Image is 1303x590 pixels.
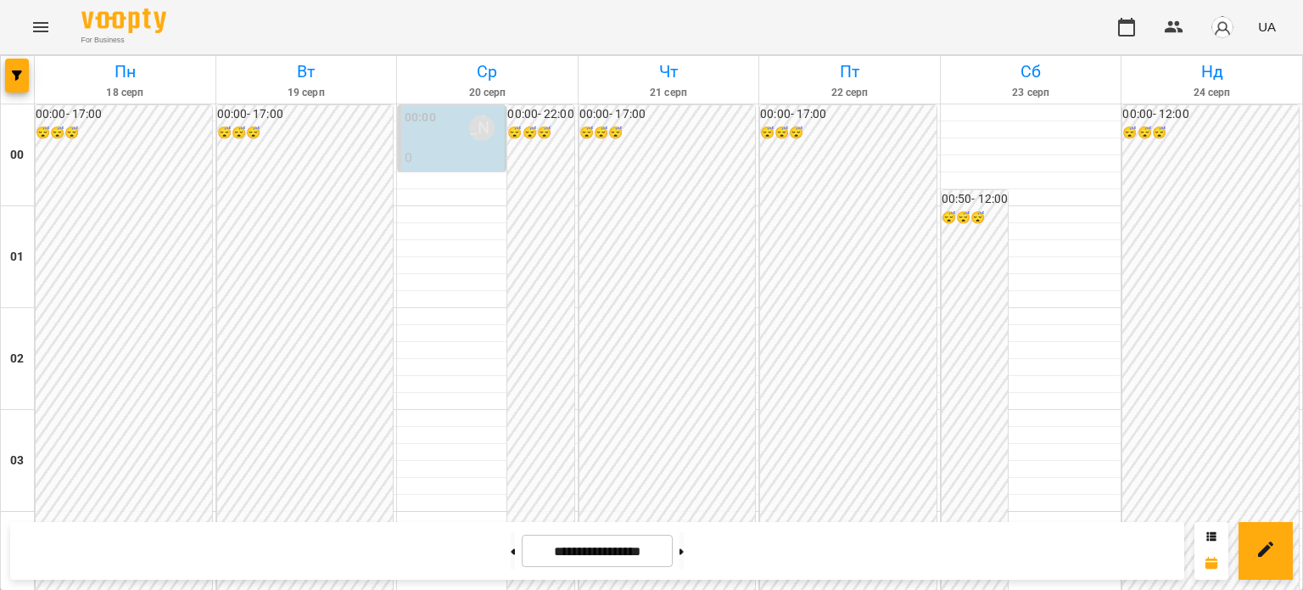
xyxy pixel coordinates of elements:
h6: Сб [943,59,1119,85]
h6: 😴😴😴 [217,124,394,143]
h6: 00:00 - 17:00 [217,105,394,124]
h6: Пн [37,59,213,85]
span: UA [1258,18,1276,36]
h6: 00:00 - 12:00 [1122,105,1299,124]
h6: 00:50 - 12:00 [942,190,1008,209]
p: 0 [405,148,501,168]
h6: 00 [10,146,24,165]
button: UA [1251,11,1283,42]
h6: Вт [219,59,394,85]
div: Литвин Галина [469,115,495,141]
h6: 00:00 - 22:00 [507,105,573,124]
h6: Пт [762,59,937,85]
h6: 23 серп [943,85,1119,101]
h6: 00:00 - 17:00 [36,105,212,124]
button: Menu [20,7,61,48]
img: Voopty Logo [81,8,166,33]
h6: 01 [10,248,24,267]
h6: 😴😴😴 [760,124,937,143]
h6: 22 серп [762,85,937,101]
img: avatar_s.png [1211,15,1234,39]
h6: 24 серп [1124,85,1300,101]
p: індивід укр мова 45 хв ([PERSON_NAME] Севонькіна) [405,168,501,248]
h6: 18 серп [37,85,213,101]
label: 00:00 [405,109,436,127]
h6: 00:00 - 17:00 [760,105,937,124]
h6: 19 серп [219,85,394,101]
h6: 😴😴😴 [579,124,756,143]
h6: 😴😴😴 [507,124,573,143]
h6: 00:00 - 17:00 [579,105,756,124]
h6: 😴😴😴 [1122,124,1299,143]
h6: 😴😴😴 [942,209,1008,228]
h6: 03 [10,452,24,470]
h6: Чт [581,59,757,85]
h6: 😴😴😴 [36,124,212,143]
h6: Нд [1124,59,1300,85]
span: For Business [81,35,166,46]
h6: 02 [10,350,24,368]
h6: 21 серп [581,85,757,101]
h6: 20 серп [400,85,575,101]
h6: Ср [400,59,575,85]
